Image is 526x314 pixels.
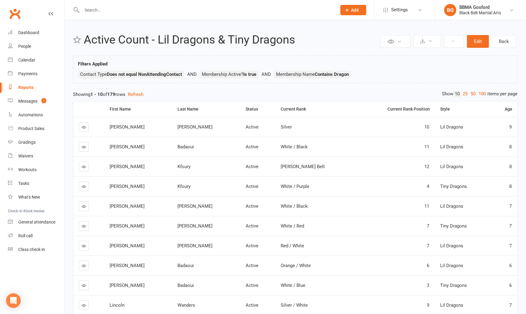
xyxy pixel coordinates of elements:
[110,302,124,308] span: Lincoln
[391,3,408,17] span: Settings
[427,302,429,308] span: 9
[440,302,463,308] span: Lil Dragons
[177,164,191,169] span: Kfoury
[8,215,64,229] a: General attendance kiosk mode
[8,190,64,204] a: What's New
[440,144,463,150] span: Lil Dragons
[440,223,467,229] span: Tiny Dragons
[424,164,429,169] span: 12
[110,164,145,169] span: [PERSON_NAME]
[281,184,309,189] span: White / Purple
[424,124,429,130] span: 10
[41,98,46,103] span: 1
[246,283,258,288] span: Active
[427,263,429,268] span: 6
[110,144,145,150] span: [PERSON_NAME]
[8,94,64,108] a: Messages 1
[281,144,308,150] span: White / Black
[202,72,256,77] span: Membership Active?
[440,164,463,169] span: Lil Dragons
[440,107,486,111] div: Style
[8,136,64,149] a: Gradings
[177,243,212,249] span: [PERSON_NAME]
[18,30,39,35] div: Dashboard
[177,223,212,229] span: [PERSON_NAME]
[8,229,64,243] a: Roll call
[427,223,429,229] span: 7
[8,26,64,40] a: Dashboard
[177,263,194,268] span: Badaoui
[177,124,212,130] span: [PERSON_NAME]
[469,91,477,97] a: 50
[8,177,64,190] a: Tasks
[246,203,258,209] span: Active
[440,243,463,249] span: Lil Dragons
[246,164,258,169] span: Active
[427,283,429,288] span: 3
[110,203,145,209] span: [PERSON_NAME]
[281,164,325,169] span: [PERSON_NAME] Belt
[18,140,36,145] div: Gradings
[128,91,143,98] button: Refresh
[281,243,304,249] span: Red / White
[18,247,45,252] div: Class check-in
[442,91,517,97] div: Show items per page
[427,184,429,189] span: 4
[246,124,258,130] span: Active
[461,91,469,97] a: 25
[243,72,256,77] strong: Is true
[281,203,308,209] span: White / Black
[18,195,40,199] div: What's New
[459,10,501,16] div: Black Belt Martial Arts
[84,34,379,46] h2: Active Count - Lil Dragons & Tiny Dragons
[18,167,37,172] div: Workouts
[18,233,33,238] div: Roll call
[281,263,311,268] span: Orange / White
[8,53,64,67] a: Calendar
[246,223,258,229] span: Active
[492,35,516,48] a: Back
[107,92,115,97] strong: 179
[80,6,332,14] input: Search...
[110,223,145,229] span: [PERSON_NAME]
[509,223,512,229] span: 7
[509,144,512,150] span: 8
[440,283,467,288] span: Tiny Dragons
[362,107,430,111] div: Current Rank Position
[8,40,64,53] a: People
[351,8,359,12] span: Add
[246,263,258,268] span: Active
[276,72,349,77] span: Membership Name
[18,58,35,62] div: Calendar
[80,72,182,77] span: Contact Type
[177,107,235,111] div: Last Name
[424,203,429,209] span: 11
[18,181,29,186] div: Tasks
[8,149,64,163] a: Waivers
[440,263,463,268] span: Lil Dragons
[7,6,23,21] a: Clubworx
[18,126,44,131] div: Product Sales
[340,5,366,15] button: Add
[8,122,64,136] a: Product Sales
[107,72,182,77] strong: Does not equal NonAttendingContact
[78,61,107,67] strong: Filters Applied
[509,263,512,268] span: 6
[440,124,463,130] span: Lil Dragons
[8,67,64,81] a: Payments
[496,107,512,111] div: Age
[444,4,456,16] div: BG
[110,283,145,288] span: [PERSON_NAME]
[509,124,512,130] span: 9
[18,153,33,158] div: Waivers
[90,92,103,97] strong: 1 - 10
[467,35,489,48] button: Edit
[246,184,258,189] span: Active
[246,107,270,111] div: Status
[18,85,33,90] div: Reports
[8,163,64,177] a: Workouts
[177,184,191,189] span: Kfoury
[177,283,194,288] span: Badaoui
[18,220,55,224] div: General attendance
[110,263,145,268] span: [PERSON_NAME]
